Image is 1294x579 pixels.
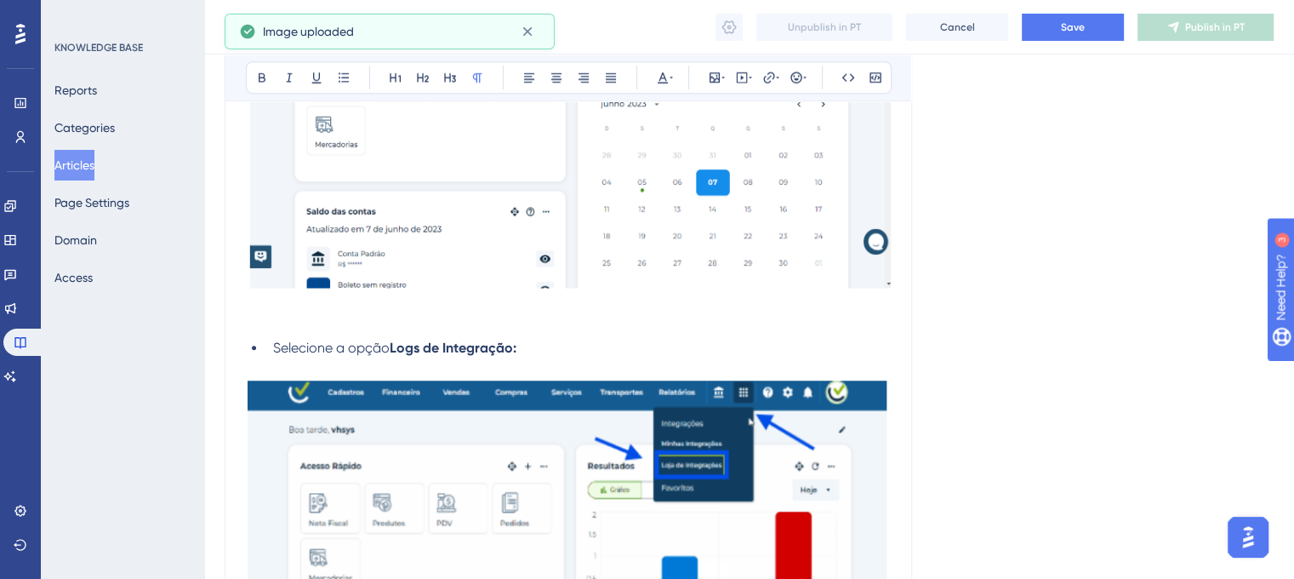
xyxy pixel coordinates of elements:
button: Reports [54,75,97,106]
button: Page Settings [54,187,129,218]
span: Unpublish in PT [788,20,861,34]
button: Unpublish in PT [756,14,892,41]
span: Save [1061,20,1085,34]
button: Articles [54,150,94,181]
iframe: UserGuiding AI Assistant Launcher [1223,512,1274,563]
span: Selecione a opção [273,340,390,356]
div: 3 [118,9,123,22]
button: Domain [54,225,97,255]
strong: Logs de Integração: [390,340,516,356]
span: Cancel [940,20,975,34]
span: Need Help? [40,4,106,25]
button: Access [54,262,93,293]
button: Cancel [906,14,1008,41]
span: Image uploaded [263,21,354,42]
button: Categories [54,112,115,143]
button: Publish in PT [1137,14,1274,41]
button: Save [1022,14,1124,41]
span: Publish in PT [1185,20,1245,34]
div: KNOWLEDGE BASE [54,41,143,54]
